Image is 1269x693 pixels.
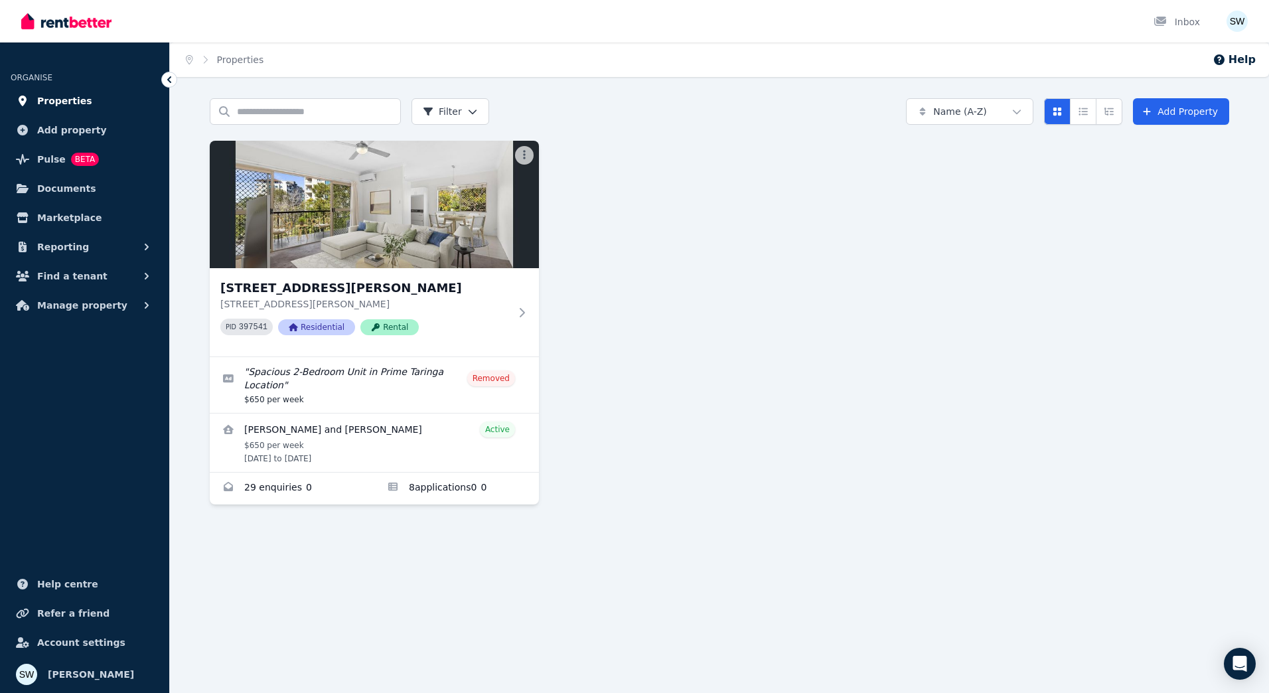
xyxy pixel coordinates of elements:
[11,600,159,627] a: Refer a friend
[37,297,127,313] span: Manage property
[11,292,159,319] button: Manage property
[11,175,159,202] a: Documents
[11,234,159,260] button: Reporting
[11,571,159,597] a: Help centre
[11,73,52,82] span: ORGANISE
[11,204,159,231] a: Marketplace
[1044,98,1071,125] button: Card view
[515,146,534,165] button: More options
[37,210,102,226] span: Marketplace
[11,629,159,656] a: Account settings
[37,151,66,167] span: Pulse
[37,635,125,651] span: Account settings
[217,54,264,65] a: Properties
[37,268,108,284] span: Find a tenant
[37,239,89,255] span: Reporting
[37,181,96,196] span: Documents
[239,323,267,332] code: 397541
[278,319,355,335] span: Residential
[37,122,107,138] span: Add property
[906,98,1033,125] button: Name (A-Z)
[37,605,110,621] span: Refer a friend
[1227,11,1248,32] img: Sam Watson
[1044,98,1122,125] div: View options
[220,297,510,311] p: [STREET_ADDRESS][PERSON_NAME]
[11,88,159,114] a: Properties
[374,473,539,504] a: Applications for Unit 8/162 Swann Rd, Taringa
[933,105,987,118] span: Name (A-Z)
[16,664,37,685] img: Sam Watson
[1154,15,1200,29] div: Inbox
[170,42,279,77] nav: Breadcrumb
[37,93,92,109] span: Properties
[1213,52,1256,68] button: Help
[210,141,539,356] a: Unit 8/162 Swann Rd, Taringa[STREET_ADDRESS][PERSON_NAME][STREET_ADDRESS][PERSON_NAME]PID 397541R...
[360,319,419,335] span: Rental
[71,153,99,166] span: BETA
[11,146,159,173] a: PulseBETA
[11,117,159,143] a: Add property
[210,141,539,268] img: Unit 8/162 Swann Rd, Taringa
[1224,648,1256,680] div: Open Intercom Messenger
[1096,98,1122,125] button: Expanded list view
[11,263,159,289] button: Find a tenant
[1070,98,1096,125] button: Compact list view
[411,98,489,125] button: Filter
[210,473,374,504] a: Enquiries for Unit 8/162 Swann Rd, Taringa
[220,279,510,297] h3: [STREET_ADDRESS][PERSON_NAME]
[423,105,462,118] span: Filter
[48,666,134,682] span: [PERSON_NAME]
[21,11,112,31] img: RentBetter
[226,323,236,331] small: PID
[37,576,98,592] span: Help centre
[1133,98,1229,125] a: Add Property
[210,414,539,472] a: View details for Amity Fricker and Jessica Perchman
[210,357,539,413] a: Edit listing: Spacious 2-Bedroom Unit in Prime Taringa Location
